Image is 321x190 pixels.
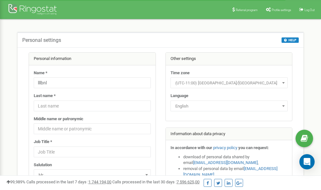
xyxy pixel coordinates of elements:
span: English [171,101,288,111]
span: Calls processed in the last 30 days : [112,180,199,184]
span: (UTC-11:00) Pacific/Midway [173,79,285,88]
span: 99,989% [6,180,25,184]
label: Salutation [34,162,52,168]
div: Other settings [166,53,292,65]
div: Information about data privacy [166,128,292,141]
input: Middle name or patronymic [34,123,151,134]
strong: you can request: [238,145,269,150]
button: HELP [282,37,299,43]
li: removal of personal data by email , [183,166,288,178]
li: download of personal data shared by email , [183,154,288,166]
input: Name [34,77,151,88]
span: Referral program [236,8,258,12]
div: Personal information [29,53,156,65]
a: [EMAIL_ADDRESS][DOMAIN_NAME] [193,160,258,165]
a: privacy policy [213,145,237,150]
div: Open Intercom Messenger [299,154,315,169]
label: Time zone [171,70,190,76]
span: Calls processed in the last 7 days : [26,180,111,184]
u: 7 596 625,00 [177,180,199,184]
label: Middle name or patronymic [34,116,83,122]
span: Profile settings [272,8,291,12]
input: Last name [34,101,151,111]
label: Last name * [34,93,56,99]
input: Job Title [34,147,151,157]
span: Mr. [36,171,149,180]
u: 1 744 194,00 [88,180,111,184]
span: English [173,102,285,111]
label: Name * [34,70,47,76]
span: (UTC-11:00) Pacific/Midway [171,77,288,88]
span: Mr. [34,169,151,180]
h5: Personal settings [22,37,61,43]
label: Job Title * [34,139,52,145]
strong: In accordance with our [171,145,212,150]
label: Language [171,93,188,99]
span: Log Out [304,8,315,12]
